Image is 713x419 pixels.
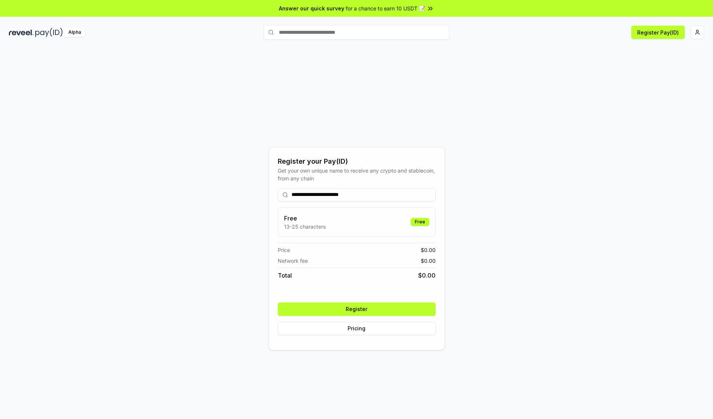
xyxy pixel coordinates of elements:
[418,271,436,280] span: $ 0.00
[284,223,326,230] p: 13-25 characters
[421,257,436,265] span: $ 0.00
[278,302,436,316] button: Register
[411,218,429,226] div: Free
[9,28,34,37] img: reveel_dark
[278,246,290,254] span: Price
[279,4,344,12] span: Answer our quick survey
[284,214,326,223] h3: Free
[278,156,436,167] div: Register your Pay(ID)
[278,322,436,335] button: Pricing
[421,246,436,254] span: $ 0.00
[278,257,308,265] span: Network fee
[35,28,63,37] img: pay_id
[278,271,292,280] span: Total
[631,26,685,39] button: Register Pay(ID)
[346,4,425,12] span: for a chance to earn 10 USDT 📝
[278,167,436,182] div: Get your own unique name to receive any crypto and stablecoin, from any chain
[64,28,85,37] div: Alpha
